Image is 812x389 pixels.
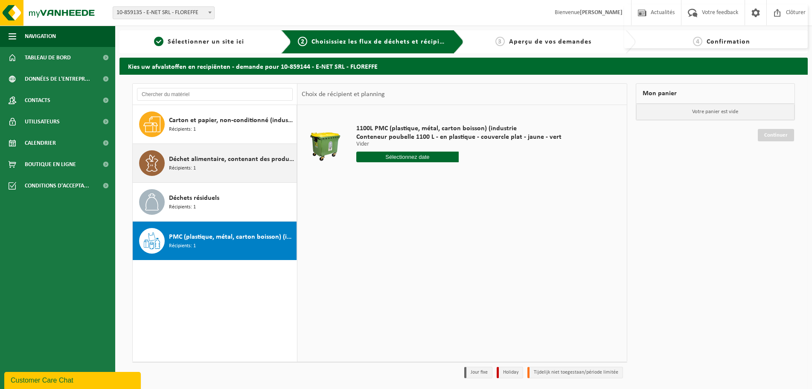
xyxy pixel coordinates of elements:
[113,6,215,19] span: 10-859135 - E-NET SRL - FLOREFFE
[497,367,523,378] li: Holiday
[168,38,244,45] span: Sélectionner un site ici
[25,47,71,68] span: Tableau de bord
[169,154,294,164] span: Déchet alimentaire, contenant des produits d'origine animale, non emballé, catégorie 3
[169,203,196,211] span: Récipients: 1
[25,111,60,132] span: Utilisateurs
[356,141,562,147] p: Vider
[169,232,294,242] span: PMC (plastique, métal, carton boisson) (industriel)
[636,83,795,104] div: Mon panier
[25,175,89,196] span: Conditions d'accepta...
[169,164,196,173] span: Récipients: 1
[495,37,505,46] span: 3
[25,26,56,47] span: Navigation
[356,152,459,162] input: Sélectionnez date
[297,84,389,105] div: Choix de récipient et planning
[169,242,196,250] span: Récipients: 1
[356,124,562,133] span: 1100L PMC (plastique, métal, carton boisson) (industrie
[758,129,794,141] a: Continuer
[636,104,795,120] p: Votre panier est vide
[137,88,293,101] input: Chercher du matériel
[169,126,196,134] span: Récipients: 1
[113,7,214,19] span: 10-859135 - E-NET SRL - FLOREFFE
[25,90,50,111] span: Contacts
[154,37,163,46] span: 1
[527,367,623,378] li: Tijdelijk niet toegestaan/période limitée
[25,68,90,90] span: Données de l'entrepr...
[580,9,623,16] strong: [PERSON_NAME]
[169,193,219,203] span: Déchets résiduels
[311,38,454,45] span: Choisissiez les flux de déchets et récipients
[298,37,307,46] span: 2
[124,37,274,47] a: 1Sélectionner un site ici
[133,222,297,260] button: PMC (plastique, métal, carton boisson) (industriel) Récipients: 1
[133,183,297,222] button: Déchets résiduels Récipients: 1
[25,132,56,154] span: Calendrier
[356,133,562,141] span: Conteneur poubelle 1100 L - en plastique - couvercle plat - jaune - vert
[119,58,808,74] h2: Kies uw afvalstoffen en recipiënten - demande pour 10-859144 - E-NET SRL - FLOREFFE
[509,38,591,45] span: Aperçu de vos demandes
[169,115,294,126] span: Carton et papier, non-conditionné (industriel)
[464,367,492,378] li: Jour fixe
[25,154,76,175] span: Boutique en ligne
[133,105,297,144] button: Carton et papier, non-conditionné (industriel) Récipients: 1
[4,370,143,389] iframe: chat widget
[133,144,297,183] button: Déchet alimentaire, contenant des produits d'origine animale, non emballé, catégorie 3 Récipients: 1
